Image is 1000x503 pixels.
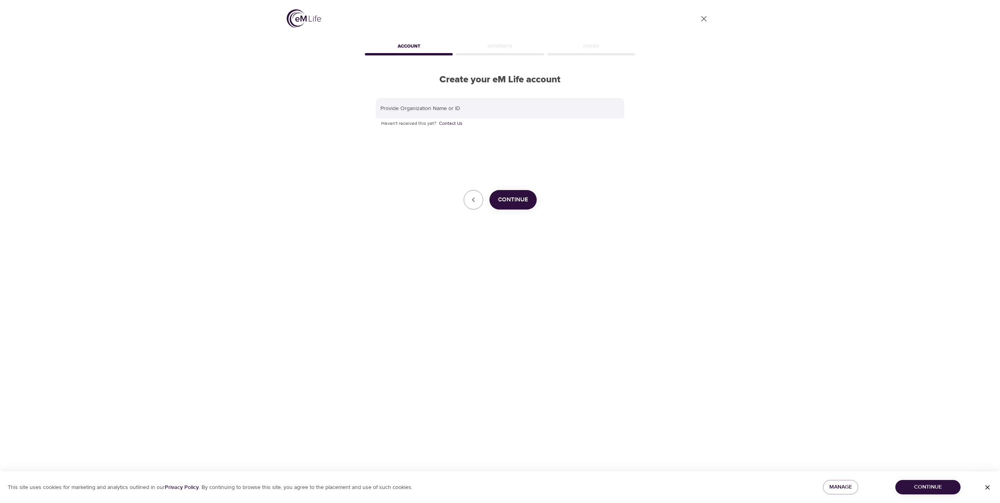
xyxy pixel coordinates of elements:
[829,482,852,492] span: Manage
[287,9,321,28] img: logo
[823,480,858,494] button: Manage
[165,484,199,491] a: Privacy Policy
[489,190,537,210] button: Continue
[895,480,961,494] button: Continue
[902,482,954,492] span: Continue
[498,195,528,205] span: Continue
[439,120,462,128] a: Contact Us
[381,120,619,128] p: Haven't received this yet?
[363,74,637,85] h2: Create your eM Life account
[695,9,713,28] a: close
